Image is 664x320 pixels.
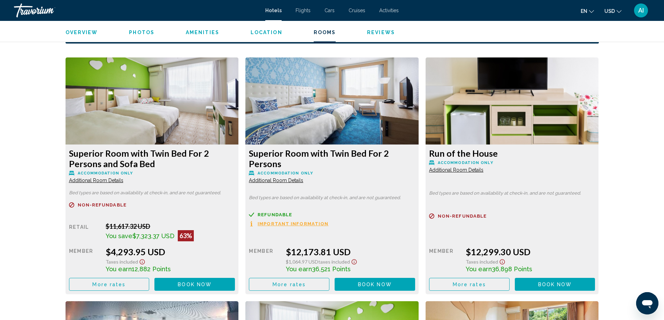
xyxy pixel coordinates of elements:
[178,230,194,241] div: 63%
[581,6,594,16] button: Change language
[251,30,282,35] span: Location
[249,212,415,217] a: Refundable
[69,148,235,169] h3: Superior Room with Twin Bed For 2 Persons and Sofa Bed
[245,57,419,145] img: 7c8191c4-e16b-4967-b05e-4b37ec45f491.jpeg
[466,247,595,257] div: $12,299.30 USD
[492,265,532,273] span: 36,898 Points
[438,161,493,165] span: Accommodation Only
[429,247,460,273] div: Member
[604,6,621,16] button: Change currency
[258,212,292,217] span: Refundable
[349,8,365,13] a: Cruises
[438,214,487,218] span: Non-refundable
[69,278,150,291] button: More rates
[92,282,125,287] span: More rates
[69,247,100,273] div: Member
[249,178,303,183] span: Additional Room Details
[129,29,154,36] button: Photos
[638,7,644,14] span: AI
[312,265,351,273] span: 36,521 Points
[466,265,492,273] span: You earn
[258,221,328,226] span: Important Information
[325,8,335,13] a: Cars
[296,8,311,13] a: Flights
[78,171,133,175] span: Accommodation Only
[69,223,100,241] div: Retail
[466,259,498,265] span: Taxes included
[106,223,235,230] div: $11,617.32 USD
[129,30,154,35] span: Photos
[106,259,138,265] span: Taxes included
[273,282,306,287] span: More rates
[314,30,336,35] span: Rooms
[154,278,235,291] button: Book now
[498,257,506,265] button: Show Taxes and Fees disclaimer
[379,8,399,13] a: Activities
[66,30,98,35] span: Overview
[515,278,595,291] button: Book now
[358,282,392,287] span: Book now
[106,265,132,273] span: You earn
[429,278,510,291] button: More rates
[138,257,146,265] button: Show Taxes and Fees disclaimer
[69,190,235,195] p: Bed types are based on availability at check-in, and are not guaranteed.
[286,247,415,257] div: $12,173.81 USD
[186,30,219,35] span: Amenities
[429,191,595,196] p: Bed types are based on availability at check-in, and are not guaranteed.
[453,282,486,287] span: More rates
[132,232,174,240] span: $7,323.37 USD
[367,30,395,35] span: Reviews
[78,203,127,207] span: Non-refundable
[429,148,595,158] h3: Run of the House
[367,29,395,36] button: Reviews
[249,221,328,227] button: Important Information
[258,171,313,175] span: Accommodation Only
[426,57,599,145] img: ea8a7dbe-b3ff-489d-884c-4be21d2eb4d5.jpeg
[265,8,282,13] a: Hotels
[314,29,336,36] button: Rooms
[106,247,235,257] div: $4,293.95 USD
[66,57,239,145] img: 1529c8c5-c541-4b62-954b-db4c21467402.jpeg
[132,265,171,273] span: 12,882 Points
[632,3,650,18] button: User Menu
[335,278,415,291] button: Book now
[350,257,358,265] button: Show Taxes and Fees disclaimer
[66,29,98,36] button: Overview
[249,148,415,169] h3: Superior Room with Twin Bed For 2 Persons
[69,178,123,183] span: Additional Room Details
[604,8,615,14] span: USD
[178,282,212,287] span: Book now
[106,232,132,240] span: You save
[636,292,658,314] iframe: Button to launch messaging window
[251,29,282,36] button: Location
[14,3,258,17] a: Travorium
[186,29,219,36] button: Amenities
[538,282,572,287] span: Book now
[581,8,587,14] span: en
[318,259,350,265] span: Taxes included
[286,265,312,273] span: You earn
[249,278,329,291] button: More rates
[286,259,318,265] span: $1,064.97 USD
[429,167,483,173] span: Additional Room Details
[249,195,415,200] p: Bed types are based on availability at check-in, and are not guaranteed.
[249,247,280,273] div: Member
